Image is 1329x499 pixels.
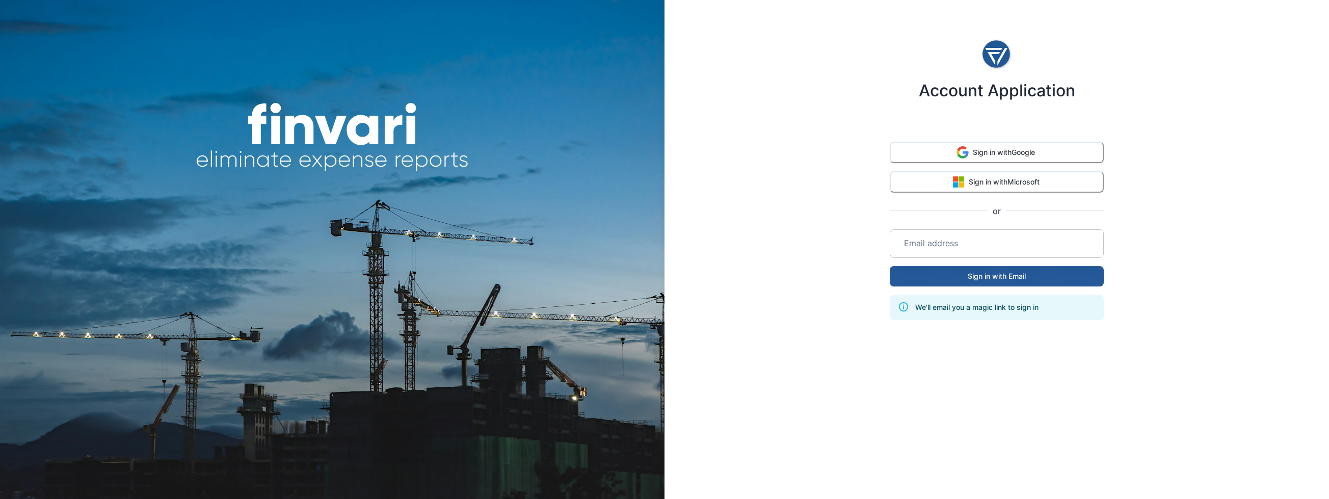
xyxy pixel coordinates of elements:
button: Sign in with Email [890,266,1104,286]
span: or [988,205,1005,217]
button: Sign in withGoogle [890,142,1104,163]
h4: Account Application [919,81,1075,100]
img: finvari headline [196,103,469,172]
div: We'll email you a magic link to sign in [915,298,1039,317]
button: Sign in withMicrosoft [890,171,1104,193]
img: logo [981,36,1012,73]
